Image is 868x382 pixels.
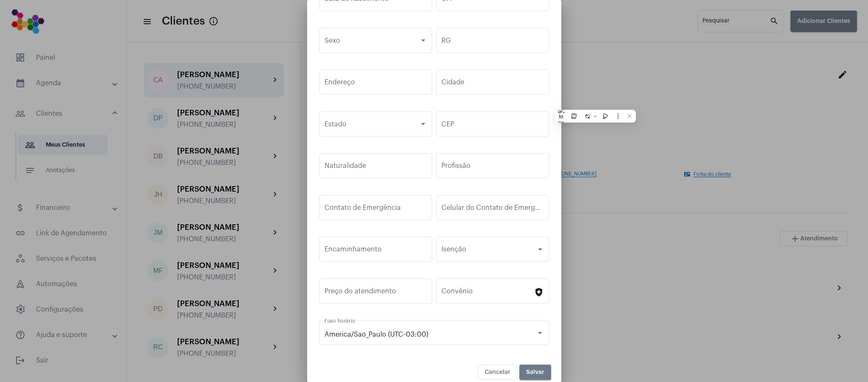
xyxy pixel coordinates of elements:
[534,287,544,297] mat-icon: health_and_safety
[526,369,544,375] span: Salvar
[441,122,544,130] input: CEP
[485,369,510,375] span: Cancelar
[324,80,427,88] input: Endereço
[324,331,428,338] span: America/Sao_Paulo (UTC-03:00)
[519,365,551,380] button: Salvar
[324,206,427,213] input: Nome do Responsável
[478,365,517,380] button: Cancelar
[324,247,427,255] input: Encaminhamento
[324,289,427,297] input: Preço do atendimento
[441,164,544,171] input: Profissão
[441,80,544,88] input: Cidade
[324,164,427,171] input: Naturalidade
[441,206,544,213] input: Celular do Responsável
[441,289,534,297] input: Convênio
[441,39,544,46] input: RG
